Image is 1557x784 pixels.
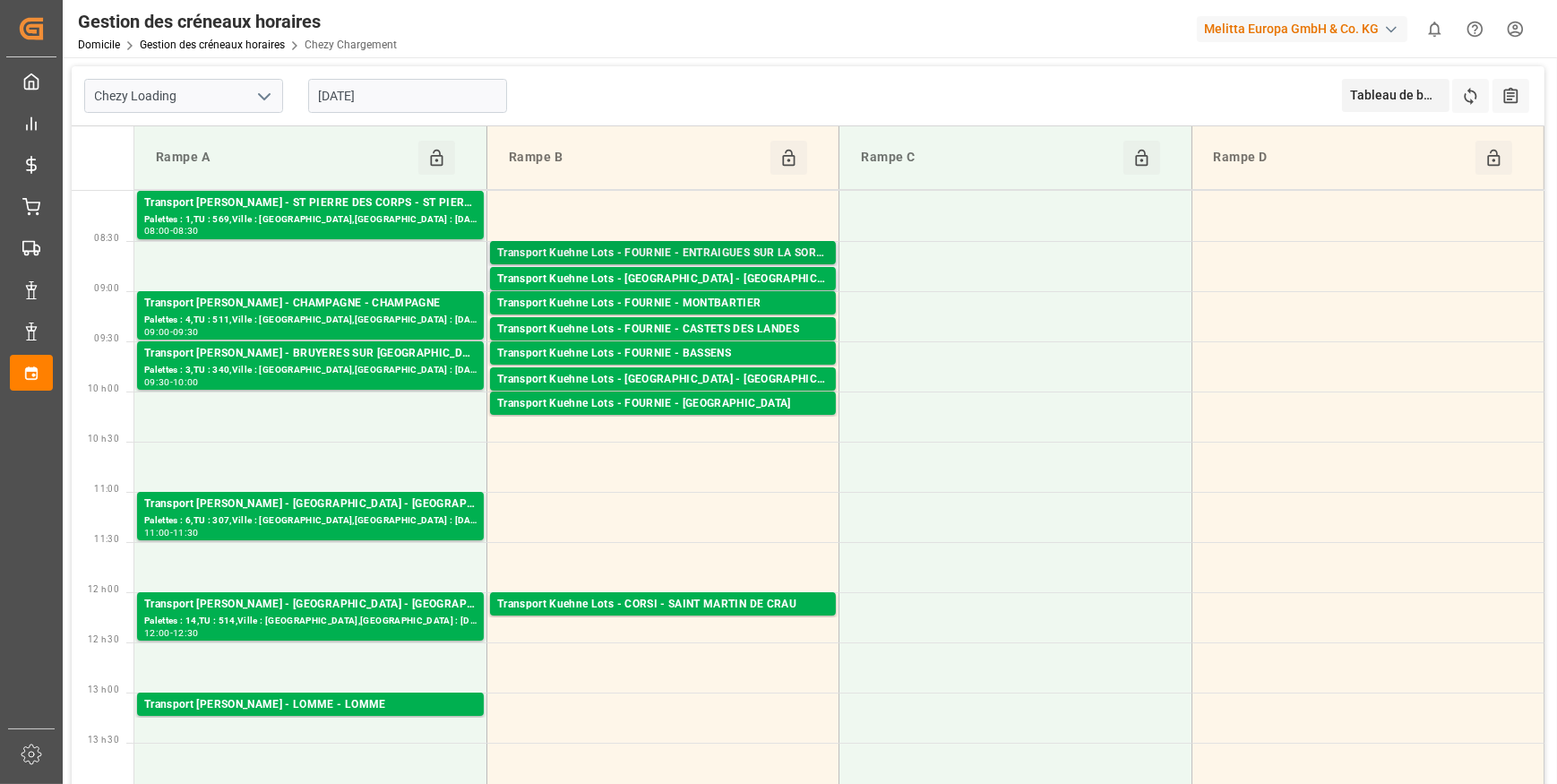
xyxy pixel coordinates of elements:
span: 10 h 00 [88,383,119,393]
button: Centre d’aide [1455,9,1495,49]
div: Palettes : 14,TU : 514,Ville : [GEOGRAPHIC_DATA],[GEOGRAPHIC_DATA] : [DATE] 00:00:00 [144,614,477,629]
div: Palettes : ,TU : 70,Ville : [GEOGRAPHIC_DATA],[GEOGRAPHIC_DATA] : [DATE] 00:00:00 [497,389,829,404]
div: Transport [PERSON_NAME] - CHAMPAGNE - CHAMPAGNE [144,295,477,313]
span: 12 h 30 [88,634,119,644]
span: 09:00 [94,283,119,293]
div: Transport Kuehne Lots - FOURNIE - [GEOGRAPHIC_DATA] [497,395,829,413]
span: 09:30 [94,333,119,343]
div: 08:30 [173,227,199,235]
div: Palettes : 1,TU : 569,Ville : [GEOGRAPHIC_DATA],[GEOGRAPHIC_DATA] : [DATE] 00:00:00 [144,212,477,228]
div: Palettes : ,TU : 39,Ville : [GEOGRAPHIC_DATA],[GEOGRAPHIC_DATA] : [DATE] 00:00:00 [497,614,829,629]
div: Palettes : ,TU : 25,Ville : [GEOGRAPHIC_DATA],[GEOGRAPHIC_DATA] : [DATE] 00:00:00 [497,413,829,428]
div: Transport Kuehne Lots - CORSI - SAINT MARTIN DE CRAU [497,596,829,614]
button: Melitta Europa GmbH & Co. KG [1197,12,1415,46]
div: Rampe A [149,141,418,175]
div: Palettes : 3,TU : 340,Ville : [GEOGRAPHIC_DATA],[GEOGRAPHIC_DATA] : [DATE] 00:00:00 [144,363,477,378]
div: Transport [PERSON_NAME] - LOMME - LOMME [144,696,477,714]
span: 13 h 00 [88,685,119,694]
div: Transport [PERSON_NAME] - [GEOGRAPHIC_DATA] - [GEOGRAPHIC_DATA] [144,596,477,614]
a: Gestion des créneaux horaires [140,39,285,51]
div: Transport [PERSON_NAME] - BRUYERES SUR [GEOGRAPHIC_DATA] SUR [GEOGRAPHIC_DATA] [144,345,477,363]
span: 13 h 30 [88,735,119,745]
div: Rampe C [854,141,1123,175]
div: 12:30 [173,629,199,637]
div: Palettes : 4,TU : ,Ville : BASSENS,[GEOGRAPHIC_DATA] : [DATE] 00:00:00 [497,363,829,378]
div: Transport Kuehne Lots - FOURNIE - CASTETS DES LANDES [497,321,829,339]
div: Palettes : ,TU : 81,Ville : LOMME,[GEOGRAPHIC_DATA] : [DATE] 00:00:00 [144,714,477,729]
div: Transport [PERSON_NAME] - [GEOGRAPHIC_DATA] - [GEOGRAPHIC_DATA] [144,495,477,513]
span: 11:30 [94,534,119,544]
div: 12:00 [144,629,170,637]
div: Palettes : 4,TU : ,Ville : CASTETS DES LANDES,[GEOGRAPHIC_DATA] : [DATE] 00:00:00 [497,339,829,354]
div: Transport Kuehne Lots - FOURNIE - ENTRAIGUES SUR LA SORGUE [497,245,829,263]
div: Palettes : 2,TU : 337,Ville : ENTRAIGUES SUR LA SORGUE,[GEOGRAPHIC_DATA] : [DATE] 00:00:00 [497,263,829,278]
div: Rampe B [502,141,770,175]
span: 10 h 30 [88,434,119,444]
div: - [170,629,173,637]
div: 08:00 [144,227,170,235]
div: - [170,378,173,386]
span: 08:30 [94,233,119,243]
input: Type à rechercher/sélectionner [84,79,283,113]
font: Tableau de bord [1351,88,1443,102]
div: Palettes : ,TU : 195,Ville : [GEOGRAPHIC_DATA],[GEOGRAPHIC_DATA] : [DATE] 00:00:00 [497,289,829,304]
div: 10:00 [173,378,199,386]
div: Transport Kuehne Lots - [GEOGRAPHIC_DATA] - [GEOGRAPHIC_DATA] [497,371,829,389]
div: Transport Kuehne Lots - FOURNIE - MONTBARTIER [497,295,829,313]
span: 12 h 00 [88,584,119,594]
div: 11:00 [144,529,170,537]
div: Rampe D [1207,141,1475,175]
font: Melitta Europa GmbH & Co. KG [1204,20,1379,39]
input: JJ-MM-AAAA [308,79,507,113]
a: Domicile [78,39,120,51]
div: Palettes : 4,TU : 511,Ville : [GEOGRAPHIC_DATA],[GEOGRAPHIC_DATA] : [DATE] 00:00:00 [144,313,477,328]
div: Gestion des créneaux horaires [78,8,397,35]
div: Palettes : 3,TU : 56,Ville : [PERSON_NAME],[GEOGRAPHIC_DATA] : [DATE] 00:00:00 [497,313,829,328]
div: - [170,227,173,235]
div: 11:30 [173,529,199,537]
div: Transport [PERSON_NAME] - ST PIERRE DES CORPS - ST PIERRE DES CORPS [144,194,477,212]
div: - [170,529,173,537]
button: Afficher 0 nouvelles notifications [1415,9,1455,49]
div: 09:30 [144,378,170,386]
div: Transport Kuehne Lots - FOURNIE - BASSENS [497,345,829,363]
button: Ouvrir le menu [250,82,277,110]
span: 11:00 [94,484,119,494]
div: Transport Kuehne Lots - [GEOGRAPHIC_DATA] - [GEOGRAPHIC_DATA] [497,271,829,289]
div: 09:00 [144,328,170,336]
div: - [170,328,173,336]
div: 09:30 [173,328,199,336]
div: Palettes : 6,TU : 307,Ville : [GEOGRAPHIC_DATA],[GEOGRAPHIC_DATA] : [DATE] 00:00:00 [144,513,477,529]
